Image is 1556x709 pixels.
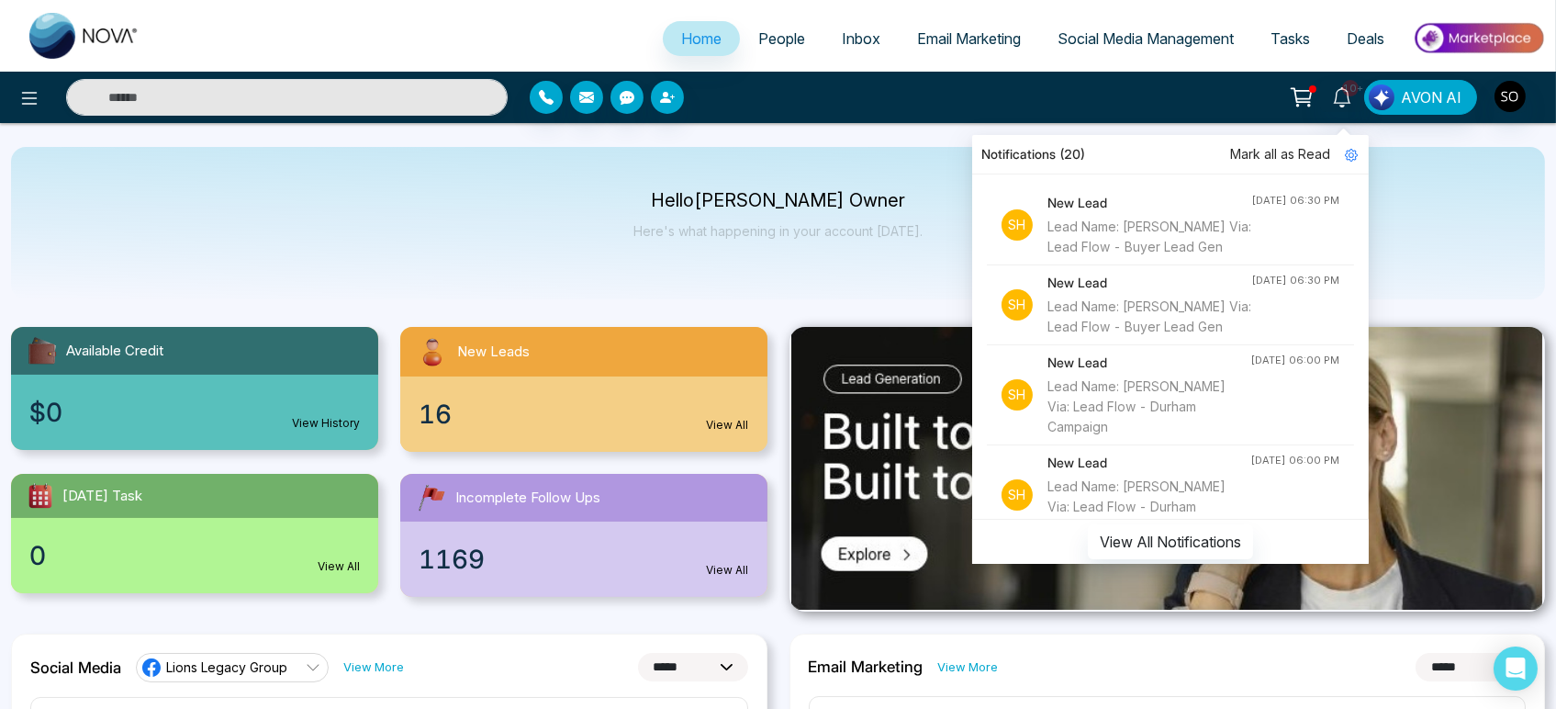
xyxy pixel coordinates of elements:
[707,417,749,433] a: View All
[1047,477,1250,537] div: Lead Name: [PERSON_NAME] Via: Lead Flow - Durham Campaign
[1002,479,1033,511] p: Sh
[791,327,1542,610] img: .
[292,415,360,432] a: View History
[1320,80,1364,112] a: 10+
[1047,353,1250,373] h4: New Lead
[823,21,899,56] a: Inbox
[1047,453,1250,473] h4: New Lead
[917,29,1021,48] span: Email Marketing
[707,562,749,579] a: View All
[1047,217,1251,257] div: Lead Name: [PERSON_NAME] Via: Lead Flow - Buyer Lead Gen
[1369,84,1394,110] img: Lead Flow
[1088,533,1253,548] a: View All Notifications
[318,558,360,575] a: View All
[633,193,923,208] p: Hello [PERSON_NAME] Owner
[1251,193,1339,208] div: [DATE] 06:30 PM
[1494,647,1538,691] div: Open Intercom Messenger
[1412,17,1545,59] img: Market-place.gif
[681,29,722,48] span: Home
[415,481,448,514] img: followUps.svg
[1047,273,1251,293] h4: New Lead
[633,223,923,239] p: Here's what happening in your account [DATE].
[166,658,287,676] span: Lions Legacy Group
[938,658,999,676] a: View More
[419,395,452,433] span: 16
[740,21,823,56] a: People
[1364,80,1477,115] button: AVON AI
[26,334,59,367] img: availableCredit.svg
[1047,377,1250,437] div: Lead Name: [PERSON_NAME] Via: Lead Flow - Durham Campaign
[343,658,404,676] a: View More
[1271,29,1310,48] span: Tasks
[1328,21,1403,56] a: Deals
[30,658,121,677] h2: Social Media
[389,327,778,452] a: New Leads16View All
[1250,353,1339,368] div: [DATE] 06:00 PM
[29,536,46,575] span: 0
[457,342,530,363] span: New Leads
[26,481,55,511] img: todayTask.svg
[1002,209,1033,241] p: Sh
[1002,379,1033,411] p: Sh
[66,341,163,362] span: Available Credit
[1002,289,1033,321] p: Sh
[29,393,62,432] span: $0
[1047,297,1251,337] div: Lead Name: [PERSON_NAME] Via: Lead Flow - Buyer Lead Gen
[972,135,1369,174] div: Notifications (20)
[1088,524,1253,559] button: View All Notifications
[809,658,924,676] h2: Email Marketing
[1342,80,1359,96] span: 10+
[1494,81,1526,112] img: User Avatar
[389,474,778,597] a: Incomplete Follow Ups1169View All
[1401,86,1461,108] span: AVON AI
[1230,144,1330,164] span: Mark all as Read
[758,29,805,48] span: People
[29,13,140,59] img: Nova CRM Logo
[1252,21,1328,56] a: Tasks
[1058,29,1234,48] span: Social Media Management
[1251,273,1339,288] div: [DATE] 06:30 PM
[415,334,450,369] img: newLeads.svg
[455,488,600,509] span: Incomplete Follow Ups
[899,21,1039,56] a: Email Marketing
[1039,21,1252,56] a: Social Media Management
[842,29,880,48] span: Inbox
[1250,453,1339,468] div: [DATE] 06:00 PM
[419,540,485,579] span: 1169
[663,21,740,56] a: Home
[1047,193,1251,213] h4: New Lead
[1347,29,1384,48] span: Deals
[62,486,142,507] span: [DATE] Task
